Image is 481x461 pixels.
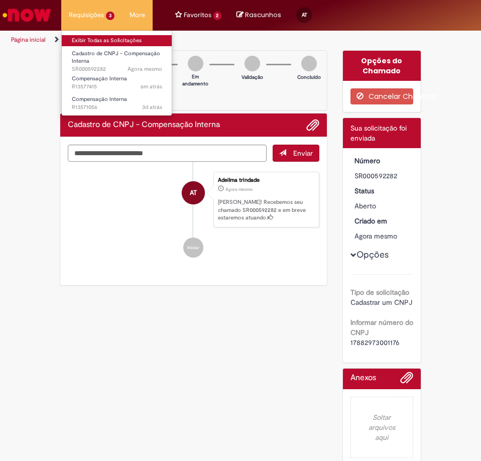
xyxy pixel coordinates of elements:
button: Adicionar anexos [306,119,319,132]
span: Requisições [69,10,104,20]
time: 29/09/2025 14:55:39 [225,186,253,192]
div: SR000592282 [354,171,410,181]
span: 3 [106,12,114,20]
span: 2 [213,12,222,20]
a: Aberto R13571056 : Compensação Interna [62,94,172,112]
time: 29/09/2025 14:55:39 [354,232,397,241]
a: Aberto R13577415 : Compensação Interna [62,73,172,92]
time: 29/09/2025 14:56:26 [128,65,162,73]
img: img-circle-grey.png [245,56,260,71]
a: Aberto SR000592282 : Cadastro de CNPJ - Compensação Interna [62,48,172,70]
span: R13571056 [72,103,162,111]
ul: Requisições [61,30,172,116]
div: Opções do Chamado [343,51,421,81]
span: Cadastrar um CNPJ [350,298,412,307]
span: Agora mesmo [225,186,253,192]
span: Favoritos [184,10,211,20]
dt: Criado em [347,216,418,226]
div: 29/09/2025 14:55:39 [354,231,410,241]
span: 17882973001176 [350,338,400,347]
p: Em andamento [182,73,208,88]
span: Sua solicitação foi enviada [350,124,407,143]
span: AT [190,181,197,205]
time: 26/09/2025 15:06:37 [142,103,162,111]
div: Adeilma trindade [218,177,313,183]
b: Tipo de solicitação [350,288,409,297]
ul: Histórico de tíquete [68,162,319,268]
span: Enviar [293,149,313,158]
img: img-circle-grey.png [188,56,203,71]
a: No momento, sua lista de rascunhos tem 0 Itens [236,10,281,20]
div: Adeilma trindade [182,181,205,204]
p: Concluído [297,74,321,81]
dt: Status [347,186,418,196]
span: Agora mesmo [354,232,397,241]
img: img-circle-grey.png [301,56,317,71]
textarea: Digite sua mensagem aqui... [68,145,267,162]
span: More [130,10,145,20]
span: Compensação Interna [72,95,127,103]
ul: Trilhas de página [8,31,233,49]
p: Validação [242,74,263,81]
p: [PERSON_NAME]! Recebemos seu chamado SR000592282 e em breve estaremos atuando. [218,198,313,222]
span: AT [302,12,307,18]
li: Adeilma trindade [68,172,319,227]
a: Página inicial [11,36,46,44]
span: Compensação Interna [72,75,127,82]
span: Agora mesmo [128,65,162,73]
dt: Número [347,156,418,166]
button: Enviar [273,145,319,162]
span: 6m atrás [141,83,162,90]
span: 3d atrás [142,103,162,111]
button: Cancelar Chamado [350,88,414,104]
h2: Cadastro de CNPJ - Compensação Interna Histórico de tíquete [68,121,220,130]
span: Cadastro de CNPJ - Compensação Interna [72,50,160,65]
button: Adicionar anexos [400,371,413,389]
b: Informar número do CNPJ [350,318,413,337]
span: R13577415 [72,83,162,91]
img: ServiceNow [1,5,53,25]
h2: Anexos [350,374,376,383]
em: Soltar arquivos aqui [350,397,414,458]
div: Aberto [354,201,410,211]
a: Exibir Todas as Solicitações [62,35,172,46]
span: SR000592282 [72,65,162,73]
span: Rascunhos [245,10,281,20]
time: 29/09/2025 14:47:11 [141,83,162,90]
